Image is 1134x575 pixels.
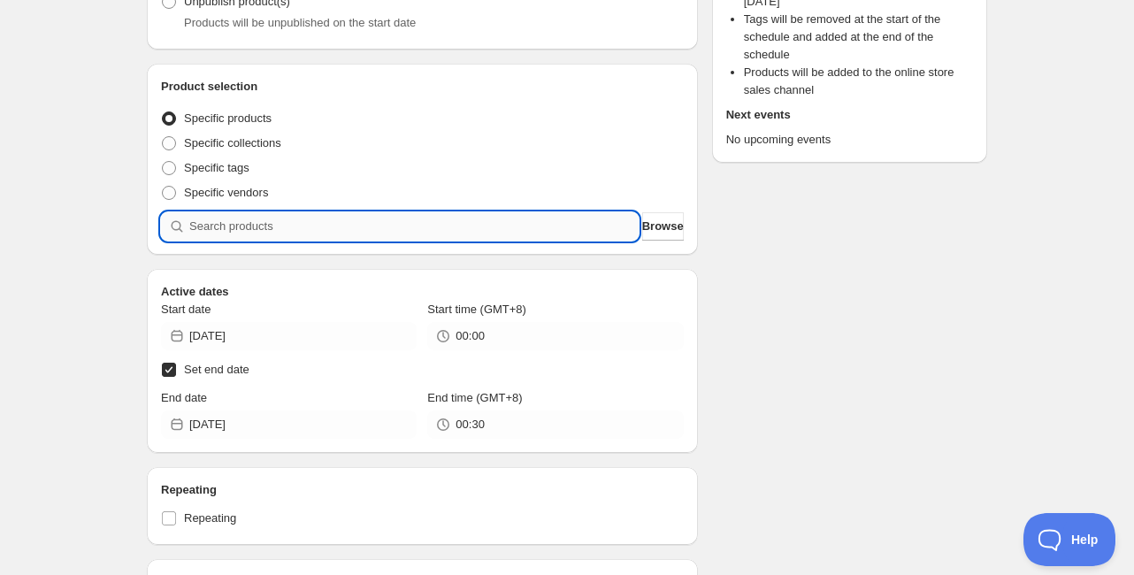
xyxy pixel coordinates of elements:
span: Specific collections [184,136,281,149]
span: Repeating [184,511,236,525]
span: Set end date [184,363,249,376]
span: Start time (GMT+8) [427,303,526,316]
span: End time (GMT+8) [427,391,522,404]
span: Browse [642,218,684,235]
h2: Active dates [161,283,684,301]
li: Products will be added to the online store sales channel [744,64,973,99]
p: No upcoming events [726,131,973,149]
span: Products will be unpublished on the start date [184,16,416,29]
span: Specific products [184,111,272,125]
button: Browse [642,212,684,241]
h2: Next events [726,106,973,124]
h2: Repeating [161,481,684,499]
span: End date [161,391,207,404]
iframe: Toggle Customer Support [1023,513,1116,566]
span: Specific tags [184,161,249,174]
span: Start date [161,303,211,316]
span: Specific vendors [184,186,268,199]
li: Tags will be removed at the start of the schedule and added at the end of the schedule [744,11,973,64]
input: Search products [189,212,639,241]
h2: Product selection [161,78,684,96]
